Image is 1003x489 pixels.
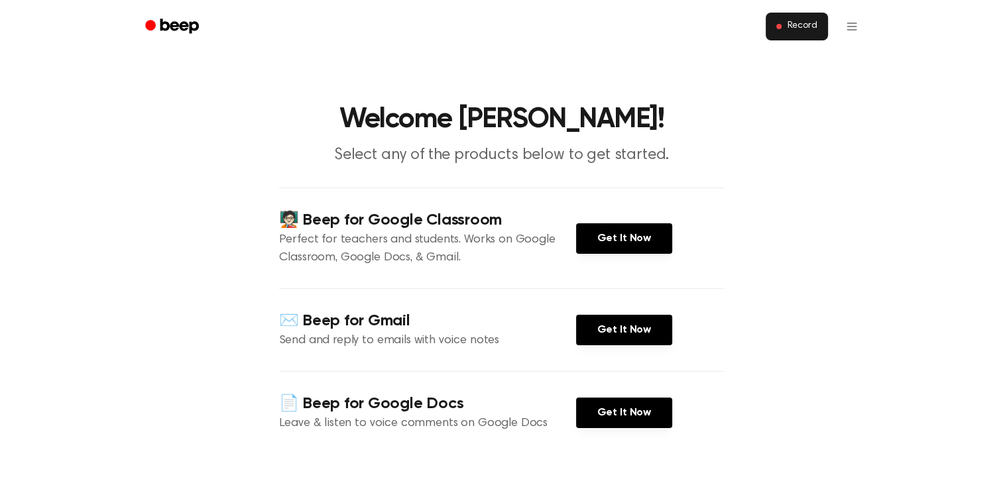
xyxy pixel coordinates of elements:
[136,14,211,40] a: Beep
[576,315,672,345] a: Get It Now
[787,21,817,32] span: Record
[162,106,841,134] h1: Welcome [PERSON_NAME]!
[279,209,576,231] h4: 🧑🏻‍🏫 Beep for Google Classroom
[576,223,672,254] a: Get It Now
[576,398,672,428] a: Get It Now
[766,13,827,40] button: Record
[279,393,576,415] h4: 📄 Beep for Google Docs
[279,231,576,267] p: Perfect for teachers and students. Works on Google Classroom, Google Docs, & Gmail.
[279,332,576,350] p: Send and reply to emails with voice notes
[279,310,576,332] h4: ✉️ Beep for Gmail
[836,11,868,42] button: Open menu
[247,144,756,166] p: Select any of the products below to get started.
[279,415,576,433] p: Leave & listen to voice comments on Google Docs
